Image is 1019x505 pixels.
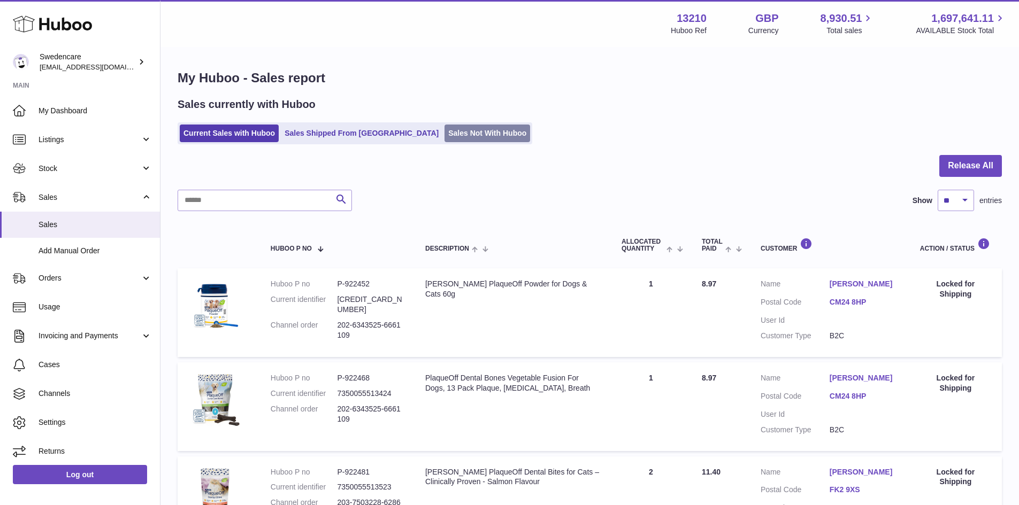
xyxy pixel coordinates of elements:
span: Sales [39,192,141,203]
div: PlaqueOff Dental Bones Vegetable Fusion For Dogs, 13 Pack Plaque, [MEDICAL_DATA], Breath [425,373,600,393]
span: AVAILABLE Stock Total [916,26,1006,36]
div: Currency [748,26,779,36]
dt: User Id [761,409,830,419]
span: Huboo P no [271,245,312,252]
dt: Name [761,279,830,292]
dt: Huboo P no [271,373,338,383]
span: Total sales [826,26,874,36]
span: 8,930.51 [821,11,862,26]
div: Customer [761,238,899,252]
span: Add Manual Order [39,246,152,256]
dt: Channel order [271,404,338,424]
dt: Current identifier [271,482,338,492]
span: Settings [39,417,152,428]
td: 1 [611,268,691,357]
img: $_57.JPG [188,279,242,332]
dd: 7350055513523 [337,482,404,492]
span: 11.40 [702,468,721,476]
a: CM24 8HP [830,391,899,401]
span: Description [425,245,469,252]
label: Show [913,196,932,206]
h2: Sales currently with Huboo [178,97,316,112]
span: ALLOCATED Quantity [622,238,664,252]
a: Sales Not With Huboo [445,125,530,142]
a: [PERSON_NAME] [830,373,899,383]
dt: Postal Code [761,485,830,498]
strong: GBP [755,11,778,26]
a: [PERSON_NAME] [830,279,899,289]
dt: Name [761,373,830,386]
span: Returns [39,446,152,456]
dd: 202-6343525-6661109 [337,320,404,340]
div: Action / Status [920,238,991,252]
dt: User Id [761,315,830,325]
span: Listings [39,135,141,145]
dt: Current identifier [271,389,338,399]
dd: P-922452 [337,279,404,289]
img: $_57.JPG [188,373,242,426]
span: Orders [39,273,141,283]
dt: Name [761,467,830,480]
a: Log out [13,465,147,484]
a: 1,697,641.11 AVAILABLE Stock Total [916,11,1006,36]
h1: My Huboo - Sales report [178,69,1002,87]
div: [PERSON_NAME] PlaqueOff Powder for Dogs & Cats 60g [425,279,600,299]
dt: Customer Type [761,425,830,435]
dd: P-922481 [337,467,404,477]
span: Channels [39,389,152,399]
dt: Postal Code [761,391,830,404]
div: Huboo Ref [671,26,707,36]
button: Release All [939,155,1002,177]
a: CM24 8HP [830,297,899,307]
dd: [CREDIT_CARD_NUMBER] [337,294,404,315]
span: 8.97 [702,374,716,382]
span: 1,697,641.11 [931,11,994,26]
a: Sales Shipped From [GEOGRAPHIC_DATA] [281,125,442,142]
strong: 13210 [677,11,707,26]
dt: Customer Type [761,331,830,341]
dt: Huboo P no [271,467,338,477]
dd: 7350055513424 [337,389,404,399]
img: internalAdmin-13210@internal.huboo.com [13,54,29,70]
a: 8,930.51 Total sales [821,11,875,36]
dd: B2C [830,425,899,435]
span: Cases [39,360,152,370]
div: Locked for Shipping [920,279,991,299]
dd: P-922468 [337,373,404,383]
span: My Dashboard [39,106,152,116]
div: Locked for Shipping [920,467,991,487]
span: 8.97 [702,279,716,288]
span: [EMAIL_ADDRESS][DOMAIN_NAME] [40,63,157,71]
span: Sales [39,220,152,230]
td: 1 [611,362,691,451]
div: Swedencare [40,52,136,72]
span: Total paid [702,238,723,252]
a: FK2 9XS [830,485,899,495]
dt: Channel order [271,320,338,340]
a: [PERSON_NAME] [830,467,899,477]
span: Usage [39,302,152,312]
dt: Postal Code [761,297,830,310]
dd: 202-6343525-6661109 [337,404,404,424]
a: Current Sales with Huboo [180,125,279,142]
dt: Current identifier [271,294,338,315]
div: [PERSON_NAME] PlaqueOff Dental Bites for Cats – Clinically Proven - Salmon Flavour [425,467,600,487]
span: entries [979,196,1002,206]
span: Invoicing and Payments [39,331,141,341]
dt: Huboo P no [271,279,338,289]
div: Locked for Shipping [920,373,991,393]
dd: B2C [830,331,899,341]
span: Stock [39,164,141,174]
